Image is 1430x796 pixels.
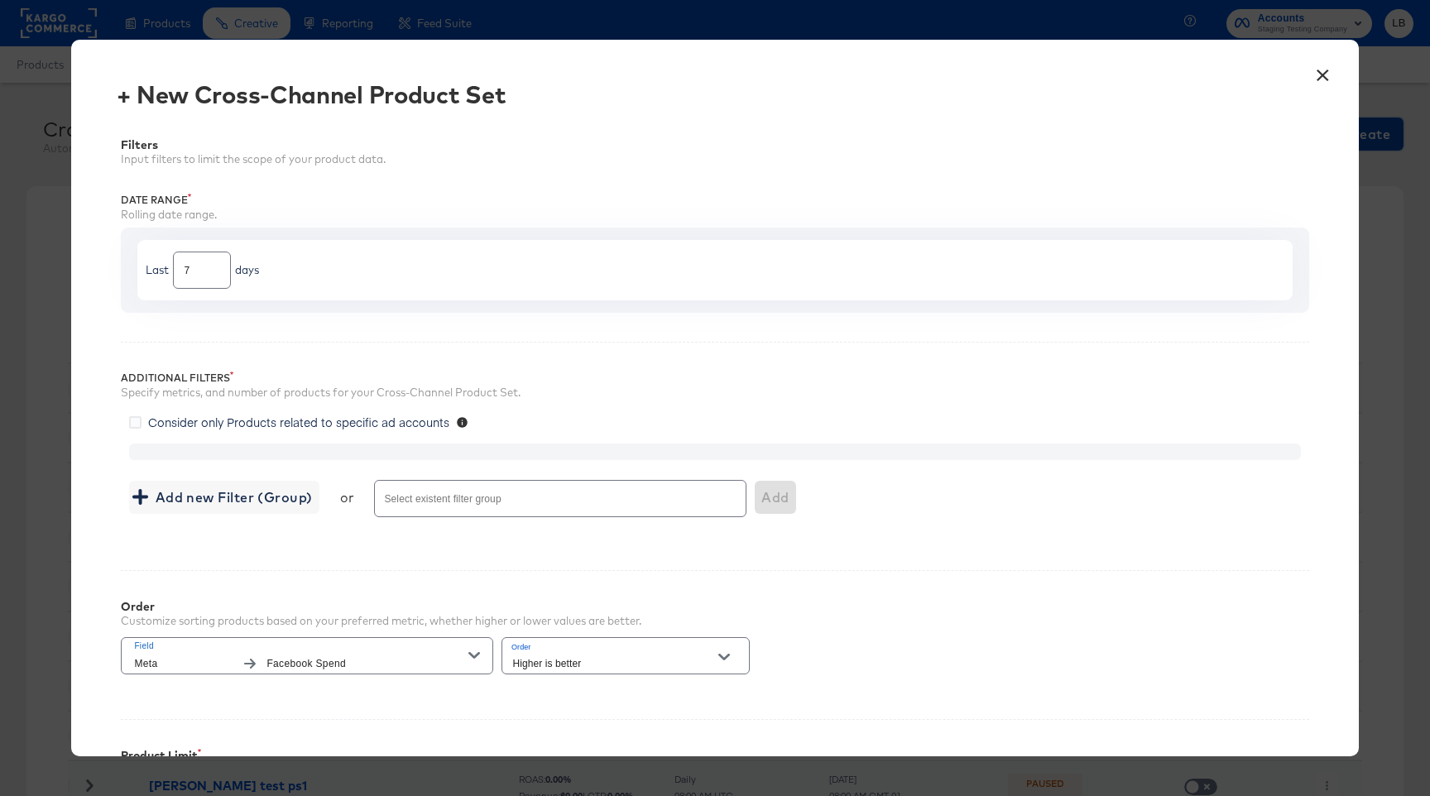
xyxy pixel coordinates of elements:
div: or [340,489,354,506]
span: Field [134,639,468,654]
span: Facebook Spend [266,655,468,673]
span: Consider only Products related to specific ad accounts [148,414,449,430]
div: Product Limit [121,749,1308,762]
div: Customize sorting products based on your preferred metric, whether higher or lower values are bet... [121,613,641,629]
span: Meta [134,655,233,673]
button: × [1308,56,1338,86]
div: Order [121,600,641,613]
div: Input filters to limit the scope of your product data. [121,151,1308,167]
div: days [235,262,259,278]
div: Additional Filters [121,372,1308,385]
div: Last [146,262,169,278]
input: Enter a number [174,246,230,281]
button: FieldMetaFacebook Spend [121,637,493,674]
button: Open [712,645,737,669]
button: Add new Filter (Group) [129,481,319,514]
div: Specify metrics, and number of products for your Cross-Channel Product Set. [121,385,1308,400]
div: Date Range [121,194,1308,207]
div: Filters [121,138,1308,151]
span: Add new Filter (Group) [136,486,312,509]
div: + New Cross-Channel Product Set [117,81,506,108]
div: Rolling date range. [121,207,1308,223]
